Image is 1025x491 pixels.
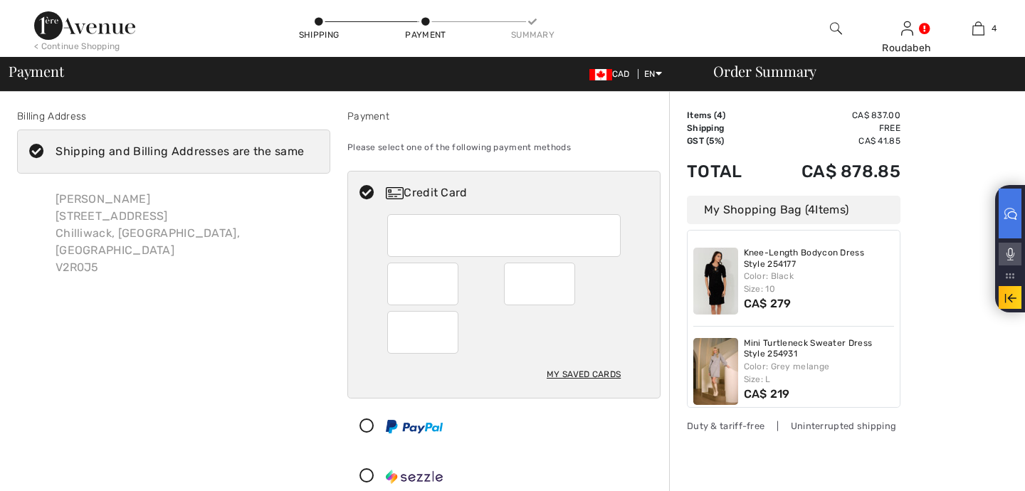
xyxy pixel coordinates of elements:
span: Payment [9,64,63,78]
div: < Continue Shopping [34,40,120,53]
img: Canadian Dollar [589,69,612,80]
img: Sezzle [386,470,443,484]
div: My Shopping Bag ( Items) [687,196,900,224]
td: CA$ 878.85 [763,147,900,196]
iframe: Secure Credit Card Frame - Expiration Month [399,268,449,300]
img: 1ère Avenue [34,11,135,40]
span: 4 [808,203,815,216]
div: Roudabeh [872,41,942,56]
div: Shipping and Billing Addresses are the same [56,143,304,160]
div: Shipping [298,28,340,41]
span: 4 [717,110,722,120]
img: PayPal [386,420,443,433]
iframe: Opens a widget where you can find more information [933,448,1011,484]
div: Summary [511,28,554,41]
div: Duty & tariff-free | Uninterrupted shipping [687,419,900,433]
a: Mini Turtleneck Sweater Dress Style 254931 [744,338,895,360]
img: search the website [830,20,842,37]
span: CAD [589,69,636,79]
img: Knee-Length Bodycon Dress Style 254177 [693,248,738,315]
a: Knee-Length Bodycon Dress Style 254177 [744,248,895,270]
img: My Info [901,20,913,37]
div: Billing Address [17,109,330,124]
img: Credit Card [386,187,404,199]
span: CA$ 279 [744,297,792,310]
iframe: Secure Credit Card Frame - CVV [399,316,449,349]
td: Total [687,147,763,196]
td: Free [763,122,900,134]
img: My Bag [972,20,984,37]
td: CA$ 41.85 [763,134,900,147]
iframe: Secure Credit Card Frame - Credit Card Number [399,219,612,252]
td: Items ( ) [687,109,763,122]
a: 4 [943,20,1013,37]
div: Credit Card [386,184,651,201]
td: CA$ 837.00 [763,109,900,122]
span: EN [644,69,662,79]
div: [PERSON_NAME] [STREET_ADDRESS] Chilliwack, [GEOGRAPHIC_DATA], [GEOGRAPHIC_DATA] V2R0J5 [44,179,330,287]
div: My Saved Cards [547,362,621,386]
iframe: Secure Credit Card Frame - Expiration Year [515,268,566,300]
div: Please select one of the following payment methods [347,130,661,165]
div: Order Summary [696,64,1016,78]
img: Mini Turtleneck Sweater Dress Style 254931 [693,338,738,405]
div: Payment [347,109,661,124]
td: GST (5%) [687,134,763,147]
div: Color: Grey melange Size: L [744,360,895,386]
td: Shipping [687,122,763,134]
span: 4 [992,22,997,35]
span: CA$ 219 [744,387,790,401]
a: Sign In [901,21,913,35]
div: Color: Black Size: 10 [744,270,895,295]
div: Payment [404,28,447,41]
